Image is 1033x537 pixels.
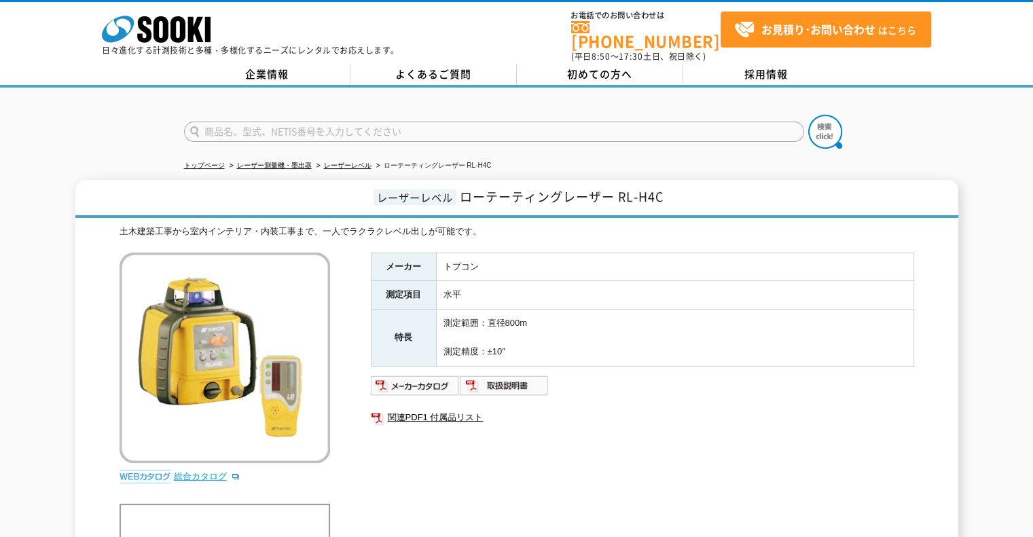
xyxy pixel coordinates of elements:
span: ローテーティングレーザー RL-H4C [460,187,664,206]
a: 取扱説明書 [460,384,549,394]
span: お電話でのお問い合わせは [571,12,721,20]
td: 水平 [436,281,913,310]
span: 初めての方へ [567,67,632,81]
th: 特長 [371,310,436,366]
img: 取扱説明書 [460,375,549,396]
img: btn_search.png [808,115,842,149]
li: ローテーティングレーザー RL-H4C [374,159,492,173]
th: メーカー [371,253,436,281]
th: 測定項目 [371,281,436,310]
div: 土木建築工事から室内インテリア・内装工事まで、一人でラクラクレベル出しが可能です。 [120,225,914,239]
a: 総合カタログ [174,471,240,481]
img: webカタログ [120,470,170,483]
span: レーザーレベル [374,189,456,205]
span: 17:30 [619,50,643,62]
a: 関連PDF1 付属品リスト [371,409,914,426]
a: [PHONE_NUMBER] [571,21,721,49]
input: 商品名、型式、NETIS番号を入力してください [184,122,804,142]
a: よくあるご質問 [350,64,517,85]
img: ローテーティングレーザー RL-H4C [120,253,330,463]
span: (平日 ～ 土日、祝日除く) [571,50,706,62]
a: メーカーカタログ [371,384,460,394]
span: 8:50 [592,50,611,62]
img: メーカーカタログ [371,375,460,396]
a: 初めての方へ [517,64,683,85]
p: 日々進化する計測技術と多種・多様化するニーズにレンタルでお応えします。 [102,46,399,54]
td: トプコン [436,253,913,281]
span: はこちら [734,20,916,40]
a: 採用情報 [683,64,850,85]
td: 測定範囲：直径800m 測定精度：±10″ [436,310,913,366]
a: トップページ [184,162,225,169]
a: お見積り･お問い合わせはこちら [721,12,931,48]
a: レーザーレベル [324,162,371,169]
strong: お見積り･お問い合わせ [761,21,875,37]
a: 企業情報 [184,64,350,85]
a: レーザー測量機・墨出器 [237,162,312,169]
